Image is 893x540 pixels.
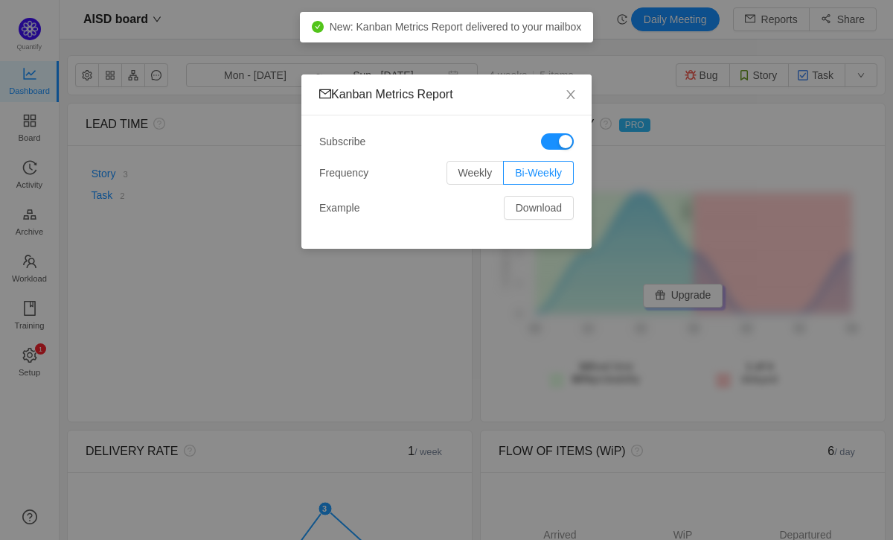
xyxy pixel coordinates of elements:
[565,89,577,101] i: icon: close
[504,196,574,220] button: Download
[319,88,331,100] i: icon: mail
[330,21,582,33] span: New: Kanban Metrics Report delivered to your mailbox
[458,167,493,179] span: Weekly
[550,74,592,116] button: Close
[312,21,324,33] i: icon: check-circle
[319,165,368,181] span: Frequency
[319,134,365,150] span: Subscribe
[319,88,453,101] span: Kanban Metrics Report
[319,200,359,216] span: Example
[515,167,562,179] span: Bi-Weekly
